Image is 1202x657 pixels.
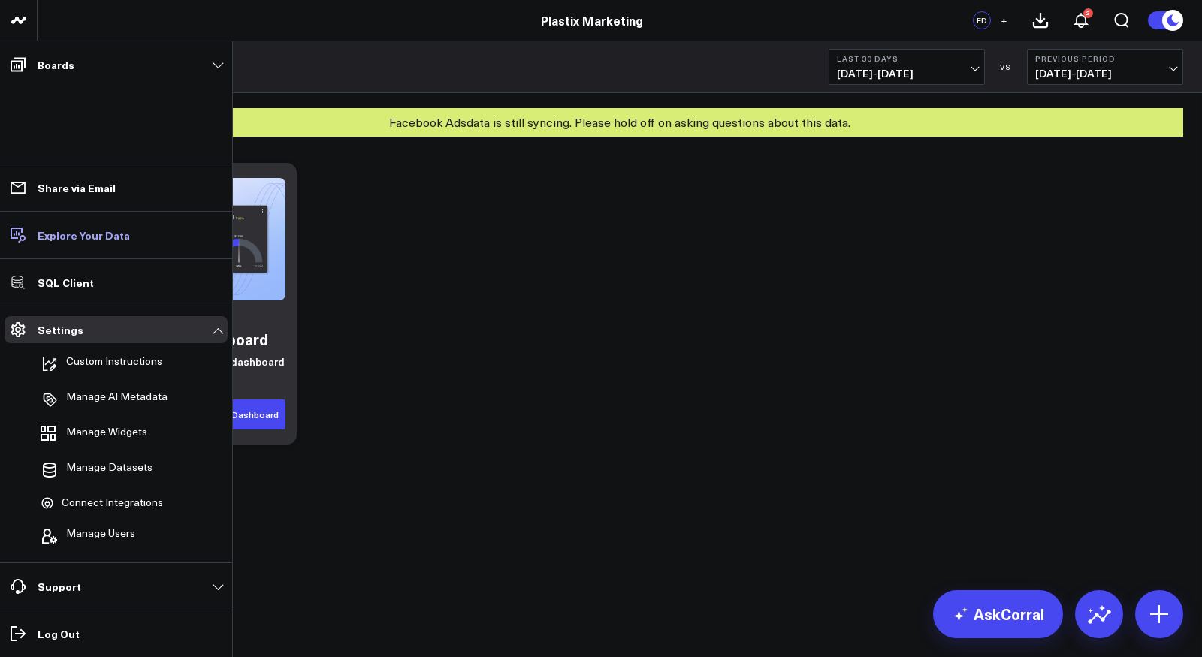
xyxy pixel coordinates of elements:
[995,11,1013,29] button: +
[66,390,168,408] p: Manage AI Metadata
[829,49,985,85] button: Last 30 Days[DATE]-[DATE]
[1001,15,1007,26] span: +
[181,399,285,429] button: Generate Dashboard
[541,12,643,29] a: Plastix Marketing
[35,454,183,487] a: Manage Datasets
[35,383,183,416] a: Manage AI Metadata
[38,276,94,288] p: SQL Client
[38,324,83,336] p: Settings
[992,62,1019,71] div: VS
[38,59,74,71] p: Boards
[1035,68,1175,80] span: [DATE] - [DATE]
[35,348,162,381] button: Custom Instructions
[56,108,1183,137] div: Facebook Ads data is still syncing. Please hold off on asking questions about this data.
[35,418,183,451] a: Manage Widgets
[5,269,228,296] a: SQL Client
[38,229,130,241] p: Explore Your Data
[5,620,228,647] a: Log Out
[933,590,1063,638] a: AskCorral
[38,628,80,640] p: Log Out
[66,355,162,373] p: Custom Instructions
[62,496,163,510] span: Connect Integrations
[35,489,183,517] a: Connect Integrations
[66,426,147,444] span: Manage Widgets
[1083,8,1093,18] div: 2
[38,182,116,194] p: Share via Email
[35,520,135,553] button: Manage Users
[973,11,991,29] div: ED
[38,580,81,592] p: Support
[1035,54,1175,63] b: Previous Period
[66,527,135,545] span: Manage Users
[66,461,153,479] span: Manage Datasets
[837,68,977,80] span: [DATE] - [DATE]
[1027,49,1183,85] button: Previous Period[DATE]-[DATE]
[837,54,977,63] b: Last 30 Days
